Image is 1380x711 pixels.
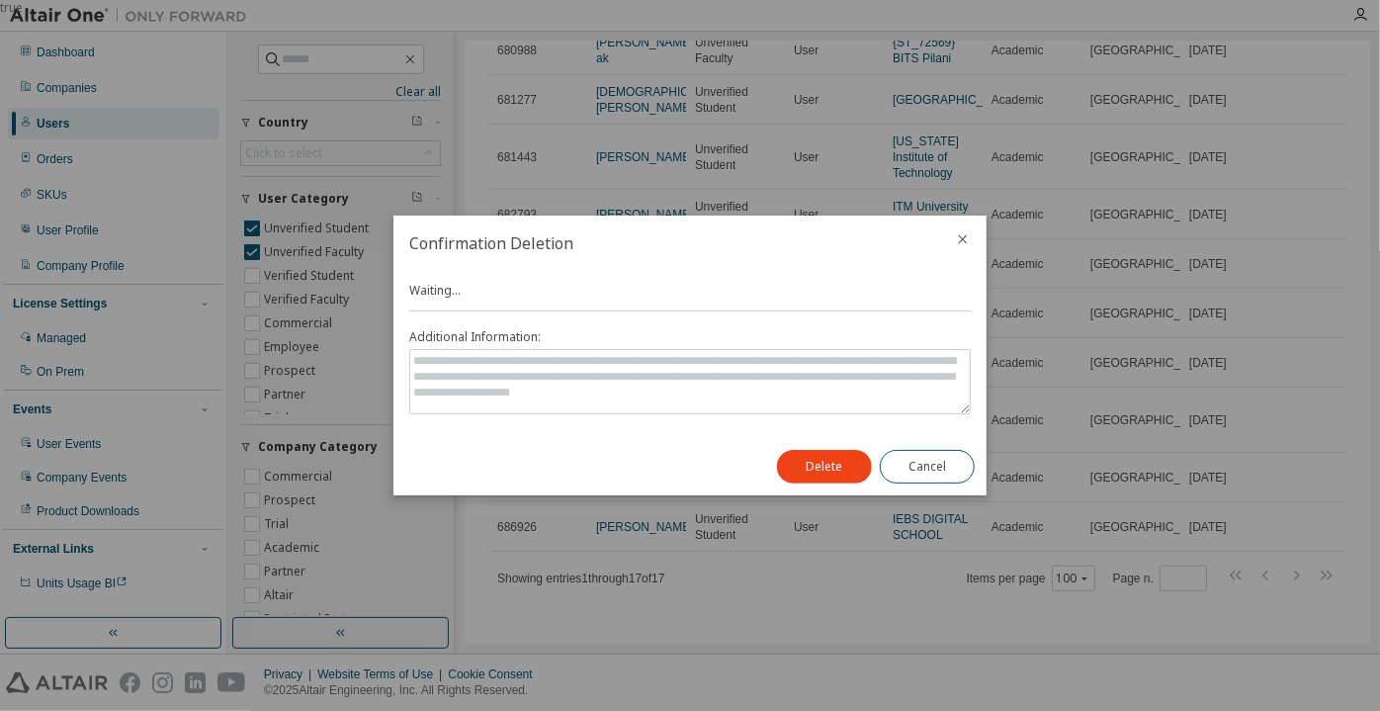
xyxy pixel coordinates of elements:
h2: Confirmation Deletion [393,216,939,271]
label: Additional Information: [409,329,971,345]
button: close [955,231,971,247]
button: Delete [777,450,872,484]
button: Cancel [880,450,975,484]
div: Waiting... [409,283,971,414]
